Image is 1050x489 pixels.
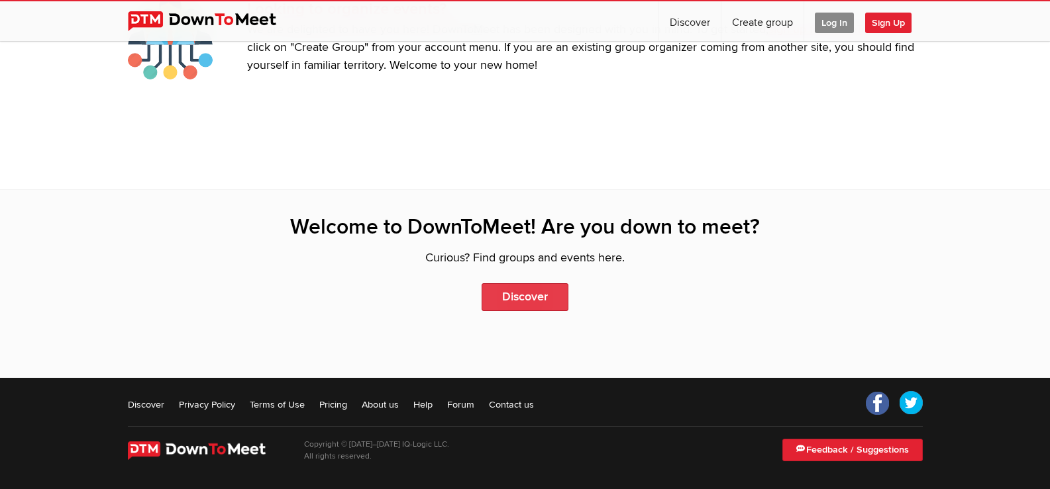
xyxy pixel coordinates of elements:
[865,1,922,41] a: Sign Up
[128,441,285,460] img: DownToMeet
[482,283,568,311] a: Discover
[372,454,381,460] span: 21st
[304,439,449,463] p: Copyright © [DATE]–[DATE] IQ-Logic LLC. All rights reserved.
[128,249,923,267] p: Curious? Find groups and events here.
[899,391,923,415] a: Twitter
[179,398,235,411] a: Privacy Policy
[782,439,923,461] a: Feedback / Suggestions
[659,1,721,41] a: Discover
[489,398,534,411] a: Contact us
[804,1,865,41] a: Log In
[866,391,890,415] a: Facebook
[319,398,347,411] a: Pricing
[250,398,305,411] a: Terms of Use
[865,13,912,33] span: Sign Up
[128,214,923,242] h2: Welcome to DownToMeet! Are you down to meet?
[413,398,433,411] a: Help
[362,398,399,411] a: About us
[815,13,854,33] span: Log In
[721,1,804,41] a: Create group
[128,398,164,411] a: Discover
[247,21,923,75] p: We are delighted to have you here! DownToMeet has been designed with you in mind. To get started,...
[128,11,297,31] img: DownToMeet
[447,398,474,411] a: Forum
